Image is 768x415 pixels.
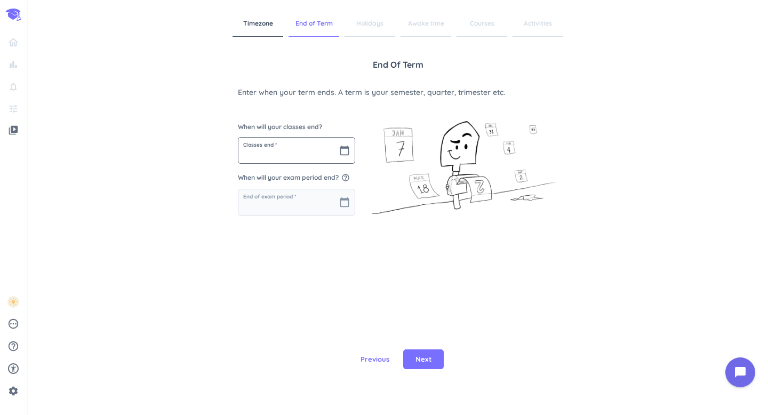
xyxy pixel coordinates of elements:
[8,386,19,396] i: settings
[361,354,389,365] span: Previous
[238,122,355,132] span: When will your classes end?
[238,87,558,98] span: Enter when your term ends. A term is your semester, quarter, trimester etc.
[403,349,444,370] button: Next
[513,11,563,37] span: Activities
[238,172,355,183] span: When will your exam period end?
[345,11,395,37] span: Holidays
[7,340,19,352] i: help_outline
[373,58,423,71] span: End of Term
[341,173,350,182] i: help_outline
[4,382,22,400] a: settings
[457,11,507,37] span: Courses
[415,354,431,365] span: Next
[8,125,19,135] i: video_library
[352,349,398,370] button: Previous
[401,11,451,37] span: Awake time
[289,11,339,37] span: End of Term
[233,11,283,37] span: Timezone
[7,318,19,330] i: pending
